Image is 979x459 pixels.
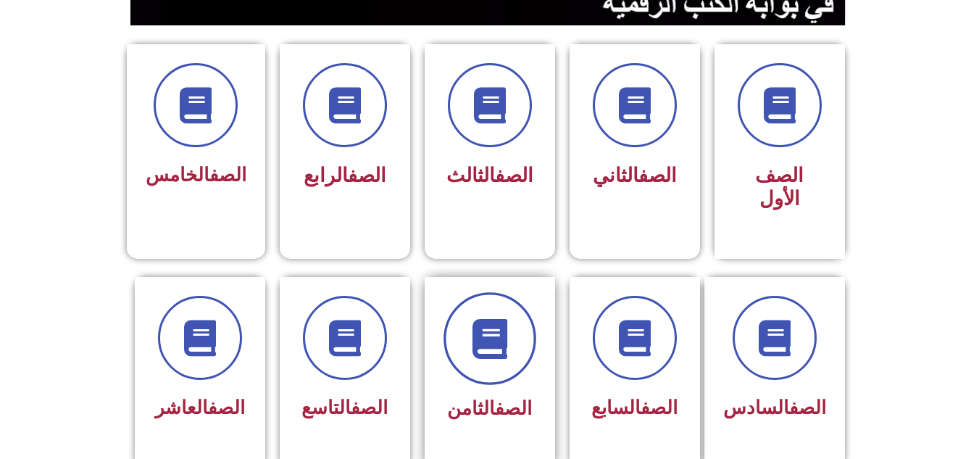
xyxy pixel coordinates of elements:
[208,397,245,418] a: الصف
[641,397,678,418] a: الصف
[789,397,826,418] a: الصف
[495,397,532,419] a: الصف
[348,164,386,187] a: الصف
[301,397,388,418] span: التاسع
[755,164,804,210] span: الصف الأول
[495,164,533,187] a: الصف
[304,164,386,187] span: الرابع
[146,164,246,186] span: الخامس
[638,164,677,187] a: الصف
[593,164,677,187] span: الثاني
[446,164,533,187] span: الثالث
[447,397,532,419] span: الثامن
[351,397,388,418] a: الصف
[723,397,826,418] span: السادس
[209,164,246,186] a: الصف
[591,397,678,418] span: السابع
[155,397,245,418] span: العاشر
